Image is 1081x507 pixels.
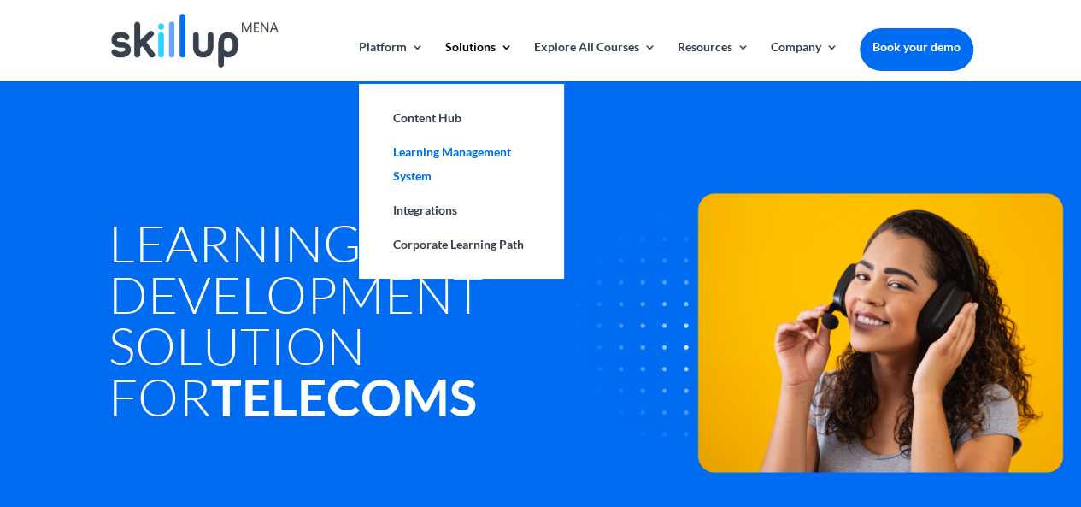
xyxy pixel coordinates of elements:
[534,41,656,81] a: Explore All Courses
[109,217,608,431] h1: Learning and Development Solution For
[359,41,424,81] a: Platform
[376,135,547,193] a: Learning Management System
[376,193,547,227] a: Integrations
[996,425,1081,507] iframe: Chat Widget
[860,28,973,66] a: Book your demo
[445,41,513,81] a: Solutions
[376,101,547,135] a: Content Hub
[111,14,279,68] img: Skillup Mena
[771,41,838,81] a: Company
[376,227,547,262] a: Corporate Learning Path
[575,150,1064,472] img: telecom cover - Skillup
[211,366,477,427] strong: Telecoms
[678,41,749,81] a: Resources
